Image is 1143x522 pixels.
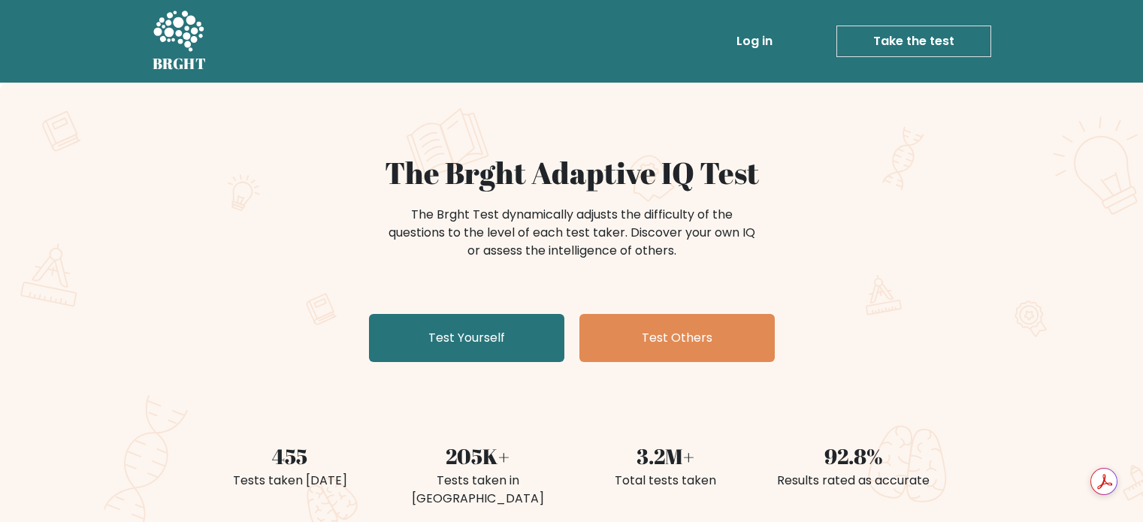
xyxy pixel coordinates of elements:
div: 3.2M+ [581,440,751,472]
div: 205K+ [393,440,563,472]
h1: The Brght Adaptive IQ Test [205,155,939,191]
div: Tests taken [DATE] [205,472,375,490]
h5: BRGHT [153,55,207,73]
div: 92.8% [769,440,939,472]
a: Take the test [836,26,991,57]
div: Total tests taken [581,472,751,490]
a: BRGHT [153,6,207,77]
a: Test Others [579,314,775,362]
div: 455 [205,440,375,472]
a: Test Yourself [369,314,564,362]
a: Log in [730,26,779,56]
div: Tests taken in [GEOGRAPHIC_DATA] [393,472,563,508]
div: The Brght Test dynamically adjusts the difficulty of the questions to the level of each test take... [384,206,760,260]
div: Results rated as accurate [769,472,939,490]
